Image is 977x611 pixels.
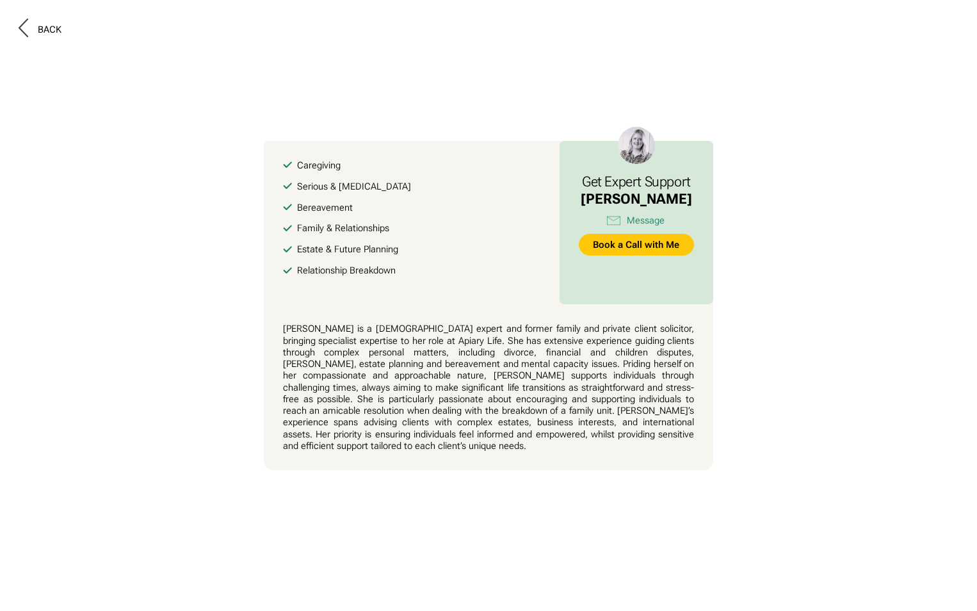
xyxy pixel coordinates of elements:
div: [PERSON_NAME] [581,190,692,208]
div: Bereavement [297,202,353,213]
div: Back [38,24,61,35]
a: Message [579,213,695,229]
button: Back [19,19,61,40]
div: Estate & Future Planning [297,243,398,255]
div: Serious & [MEDICAL_DATA] [297,181,411,192]
div: Caregiving [297,159,341,171]
a: Book a Call with Me [579,234,695,256]
div: Family & Relationships [297,222,389,234]
div: Relationship Breakdown [297,265,396,276]
h3: Get Expert Support [581,174,692,190]
div: Message [627,215,665,226]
